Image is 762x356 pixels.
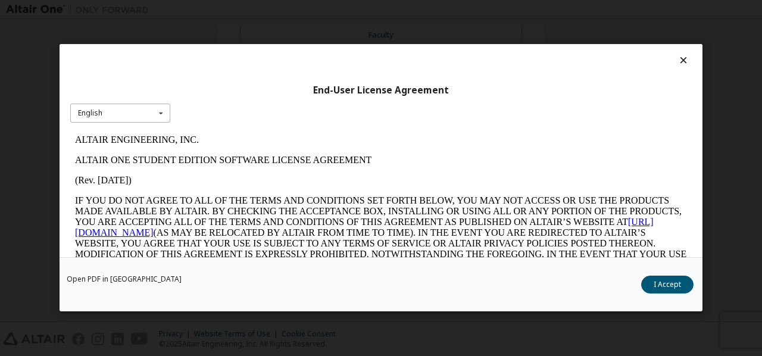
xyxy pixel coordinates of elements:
a: Open PDF in [GEOGRAPHIC_DATA] [67,276,182,283]
button: I Accept [641,276,694,294]
div: End-User License Agreement [70,85,692,96]
p: ALTAIR ONE STUDENT EDITION SOFTWARE LICENSE AGREEMENT [5,25,617,36]
p: IF YOU DO NOT AGREE TO ALL OF THE TERMS AND CONDITIONS SET FORTH BELOW, YOU MAY NOT ACCESS OR USE... [5,65,617,151]
p: (Rev. [DATE]) [5,45,617,56]
div: English [78,110,102,117]
a: [URL][DOMAIN_NAME] [5,87,583,108]
p: ALTAIR ENGINEERING, INC. [5,5,617,15]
